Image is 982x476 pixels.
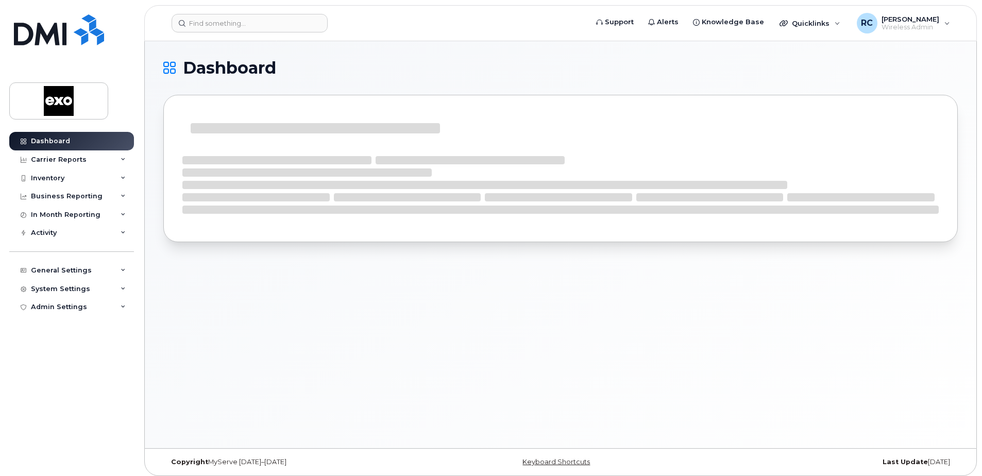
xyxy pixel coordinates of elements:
[883,458,928,466] strong: Last Update
[163,458,428,466] div: MyServe [DATE]–[DATE]
[693,458,958,466] div: [DATE]
[183,60,276,76] span: Dashboard
[171,458,208,466] strong: Copyright
[522,458,590,466] a: Keyboard Shortcuts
